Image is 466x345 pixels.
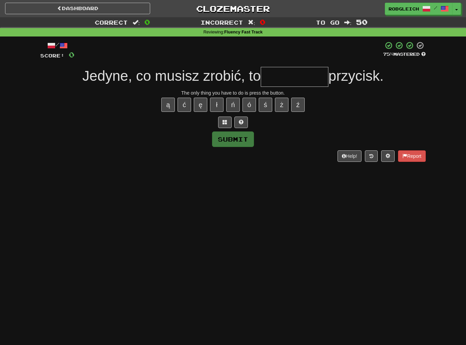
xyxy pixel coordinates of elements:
button: ż [275,98,288,112]
a: RobGleich / [385,3,452,15]
button: Round history (alt+y) [365,150,378,162]
span: 75 % [383,51,393,57]
span: przycisk. [328,68,383,84]
span: 0 [144,18,150,26]
button: Report [398,150,426,162]
button: Help! [337,150,362,162]
button: ł [210,98,224,112]
button: ć [178,98,191,112]
a: Dashboard [5,3,150,14]
span: Jedyne, co musisz zrobić, to [83,68,261,84]
span: / [434,5,437,10]
div: Mastered [383,51,426,57]
div: The only thing you have to do is press the button. [40,90,426,96]
span: 50 [356,18,368,26]
span: : [344,20,352,25]
button: Switch sentence to multiple choice alt+p [218,117,232,128]
button: Submit [212,131,254,147]
div: / [40,41,74,50]
span: Correct [95,19,128,26]
span: : [248,20,255,25]
span: Score: [40,53,65,58]
button: ó [242,98,256,112]
button: Single letter hint - you only get 1 per sentence and score half the points! alt+h [234,117,248,128]
span: 0 [260,18,265,26]
button: ś [259,98,272,112]
strong: Fluency Fast Track [224,30,262,34]
span: RobGleich [389,6,419,12]
button: ę [194,98,207,112]
span: Incorrect [201,19,243,26]
span: 0 [69,50,74,59]
a: Clozemaster [160,3,305,15]
button: ą [161,98,175,112]
span: : [133,20,140,25]
button: ń [226,98,240,112]
span: To go [316,19,340,26]
button: ź [291,98,305,112]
